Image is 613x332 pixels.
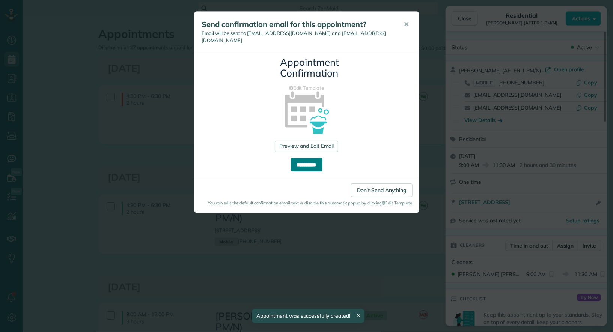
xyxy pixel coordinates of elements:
[280,57,333,78] h3: Appointment Confirmation
[351,183,412,197] a: Don't Send Anything
[252,309,364,323] div: Appointment was successfully created!
[201,200,413,206] small: You can edit the default confirmation email text or disable this automatic popup by clicking Edit...
[273,78,340,145] img: appointment_confirmation_icon-141e34405f88b12ade42628e8c248340957700ab75a12ae832a8710e9b578dc5.png
[202,30,386,43] span: Email will be sent to [EMAIL_ADDRESS][DOMAIN_NAME] and [EMAIL_ADDRESS][DOMAIN_NAME]
[202,19,393,30] h5: Send confirmation email for this appointment?
[404,20,410,29] span: ✕
[200,84,413,92] a: Edit Template
[275,141,338,152] a: Preview and Edit Email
